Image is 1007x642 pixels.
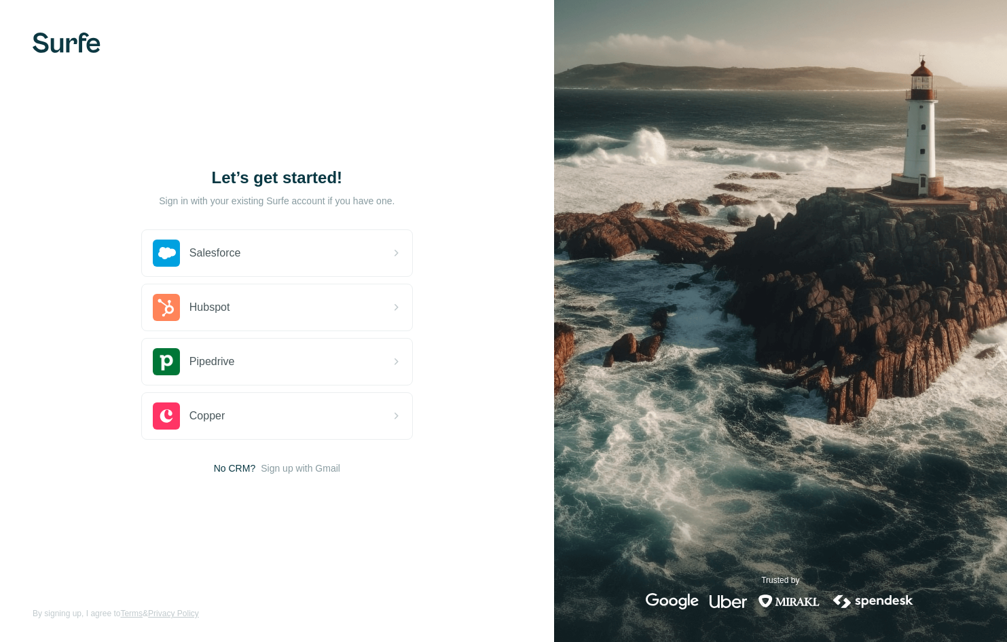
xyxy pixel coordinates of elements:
[189,408,225,424] span: Copper
[33,607,199,620] span: By signing up, I agree to &
[159,194,395,208] p: Sign in with your existing Surfe account if you have one.
[710,593,747,609] img: uber's logo
[646,593,699,609] img: google's logo
[120,609,143,618] a: Terms
[148,609,199,618] a: Privacy Policy
[758,593,820,609] img: mirakl's logo
[141,167,413,189] h1: Let’s get started!
[189,299,230,316] span: Hubspot
[214,461,255,475] span: No CRM?
[153,402,180,430] img: copper's logo
[153,348,180,375] img: pipedrive's logo
[189,354,235,370] span: Pipedrive
[33,33,100,53] img: Surfe's logo
[153,240,180,267] img: salesforce's logo
[261,461,340,475] button: Sign up with Gmail
[831,593,915,609] img: spendesk's logo
[189,245,241,261] span: Salesforce
[153,294,180,321] img: hubspot's logo
[761,574,799,586] p: Trusted by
